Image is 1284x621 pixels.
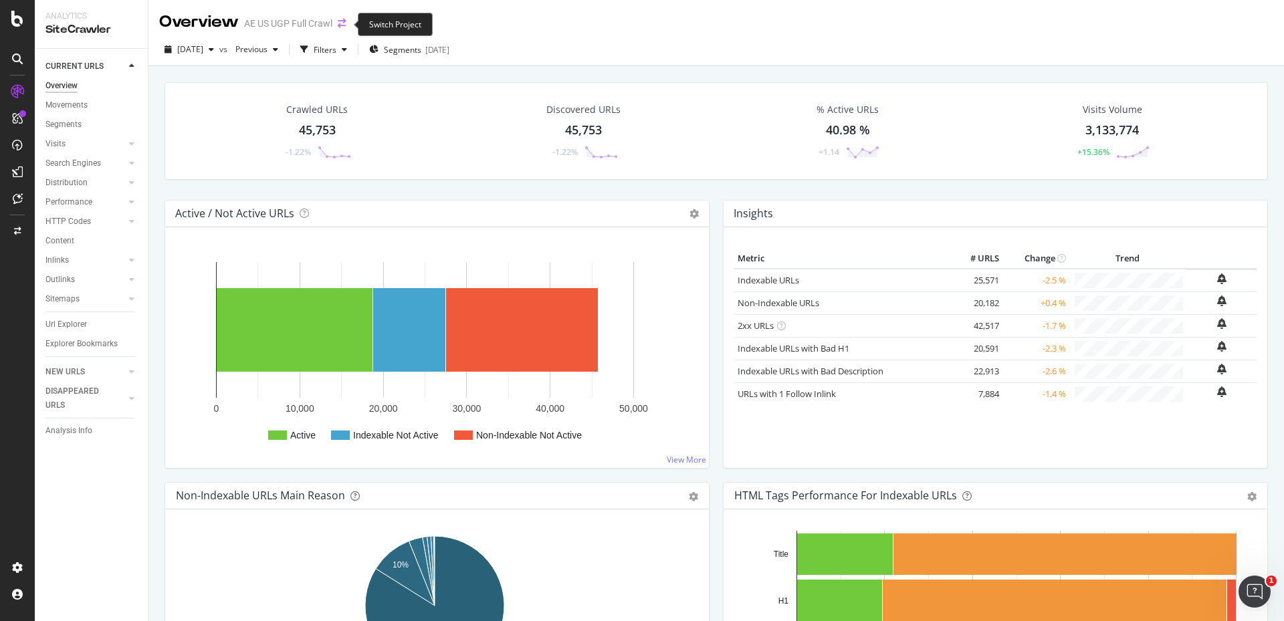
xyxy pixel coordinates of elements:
[45,337,138,351] a: Explorer Bookmarks
[45,137,125,151] a: Visits
[176,249,698,457] svg: A chart.
[45,118,82,132] div: Segments
[949,269,1002,292] td: 25,571
[552,146,578,158] div: -1.22%
[286,103,348,116] div: Crawled URLs
[45,22,137,37] div: SiteCrawler
[949,291,1002,314] td: 20,182
[358,13,433,36] div: Switch Project
[565,122,602,139] div: 45,753
[1085,122,1139,139] div: 3,133,774
[214,403,219,414] text: 0
[1002,360,1069,382] td: -2.6 %
[159,11,239,33] div: Overview
[45,292,125,306] a: Sitemaps
[734,489,957,502] div: HTML Tags Performance for Indexable URLs
[45,273,125,287] a: Outlinks
[45,215,91,229] div: HTTP Codes
[1083,103,1142,116] div: Visits Volume
[353,430,439,441] text: Indexable Not Active
[338,19,346,28] div: arrow-right-arrow-left
[1077,146,1109,158] div: +15.36%
[230,43,267,55] span: Previous
[45,98,138,112] a: Movements
[384,44,421,55] span: Segments
[295,39,352,60] button: Filters
[369,403,398,414] text: 20,000
[1002,382,1069,405] td: -1.4 %
[819,146,839,158] div: +1.14
[667,454,706,465] a: View More
[45,318,138,332] a: Url Explorer
[45,292,80,306] div: Sitemaps
[949,360,1002,382] td: 22,913
[314,44,336,55] div: Filters
[738,342,849,354] a: Indexable URLs with Bad H1
[45,176,125,190] a: Distribution
[45,79,138,93] a: Overview
[45,365,125,379] a: NEW URLS
[1217,341,1226,352] div: bell-plus
[738,388,836,400] a: URLs with 1 Follow Inlink
[1217,386,1226,397] div: bell-plus
[1266,576,1277,586] span: 1
[364,39,455,60] button: Segments[DATE]
[949,249,1002,269] th: # URLS
[774,549,789,559] text: Title
[177,43,203,55] span: 2025 Aug. 8th
[734,205,773,223] h4: Insights
[45,273,75,287] div: Outlinks
[45,253,125,267] a: Inlinks
[778,596,789,606] text: H1
[1217,273,1226,284] div: bell-plus
[45,424,92,438] div: Analysis Info
[176,489,345,502] div: Non-Indexable URLs Main Reason
[45,215,125,229] a: HTTP Codes
[45,253,69,267] div: Inlinks
[738,320,774,332] a: 2xx URLs
[949,314,1002,337] td: 42,517
[452,403,481,414] text: 30,000
[425,44,449,55] div: [DATE]
[45,11,137,22] div: Analytics
[1217,295,1226,306] div: bell-plus
[45,384,125,412] a: DISAPPEARED URLS
[949,382,1002,405] td: 7,884
[689,492,698,501] div: gear
[45,195,125,209] a: Performance
[45,79,78,93] div: Overview
[738,297,819,309] a: Non-Indexable URLs
[1069,249,1186,269] th: Trend
[546,103,621,116] div: Discovered URLs
[45,195,92,209] div: Performance
[45,137,66,151] div: Visits
[1247,492,1257,501] div: gear
[230,39,284,60] button: Previous
[45,365,85,379] div: NEW URLS
[1002,249,1069,269] th: Change
[286,146,311,158] div: -1.22%
[619,403,648,414] text: 50,000
[45,59,104,74] div: CURRENT URLS
[45,318,87,332] div: Url Explorer
[45,384,113,412] div: DISAPPEARED URLS
[738,365,883,377] a: Indexable URLs with Bad Description
[219,43,230,55] span: vs
[476,430,582,441] text: Non-Indexable Not Active
[1217,318,1226,329] div: bell-plus
[45,337,118,351] div: Explorer Bookmarks
[738,274,799,286] a: Indexable URLs
[949,337,1002,360] td: 20,591
[244,17,332,30] div: AE US UGP Full Crawl
[734,249,949,269] th: Metric
[1002,269,1069,292] td: -2.5 %
[45,118,138,132] a: Segments
[45,234,74,248] div: Content
[1239,576,1271,608] iframe: Intercom live chat
[45,156,125,170] a: Search Engines
[299,122,336,139] div: 45,753
[393,560,409,570] text: 10%
[290,430,316,441] text: Active
[45,156,101,170] div: Search Engines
